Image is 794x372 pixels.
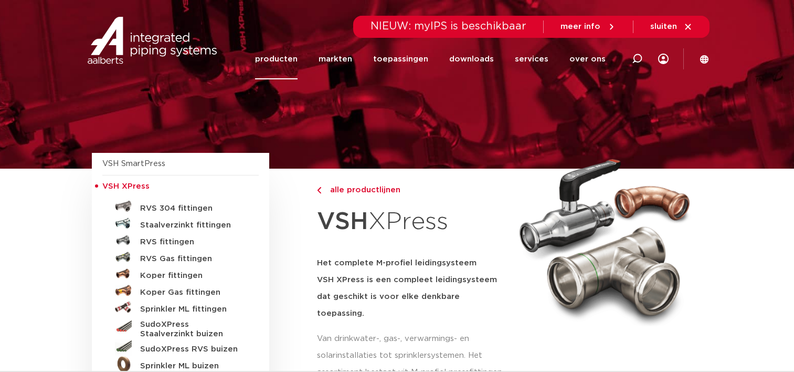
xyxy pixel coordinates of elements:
[515,39,548,79] a: services
[319,39,352,79] a: markten
[102,182,150,190] span: VSH XPress
[140,271,244,281] h5: Koper fittingen
[324,186,400,194] span: alle productlijnen
[650,22,693,32] a: sluiten
[317,255,507,322] h5: Het complete M-profiel leidingsysteem VSH XPress is een compleet leidingsysteem dat geschikt is v...
[569,39,606,79] a: over ons
[560,23,600,30] span: meer info
[255,39,298,79] a: producten
[650,23,677,30] span: sluiten
[317,184,507,197] a: alle productlijnen
[140,254,244,264] h5: RVS Gas fittingen
[140,305,244,314] h5: Sprinkler ML fittingen
[658,47,669,70] div: my IPS
[102,265,259,282] a: Koper fittingen
[317,202,507,242] h1: XPress
[370,21,526,32] span: NIEUW: myIPS is beschikbaar
[102,215,259,232] a: Staalverzinkt fittingen
[255,39,606,79] nav: Menu
[317,187,321,194] img: chevron-right.svg
[373,39,428,79] a: toepassingen
[317,210,368,234] strong: VSH
[102,299,259,316] a: Sprinkler ML fittingen
[140,237,244,247] h5: RVS fittingen
[102,316,259,339] a: SudoXPress Staalverzinkt buizen
[102,249,259,265] a: RVS Gas fittingen
[140,204,244,213] h5: RVS 304 fittingen
[102,198,259,215] a: RVS 304 fittingen
[140,221,244,230] h5: Staalverzinkt fittingen
[449,39,494,79] a: downloads
[102,232,259,249] a: RVS fittingen
[140,345,244,354] h5: SudoXPress RVS buizen
[102,282,259,299] a: Koper Gas fittingen
[140,361,244,371] h5: Sprinkler ML buizen
[102,160,165,168] a: VSH SmartPress
[140,288,244,297] h5: Koper Gas fittingen
[102,339,259,356] a: SudoXPress RVS buizen
[560,22,616,32] a: meer info
[140,320,244,339] h5: SudoXPress Staalverzinkt buizen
